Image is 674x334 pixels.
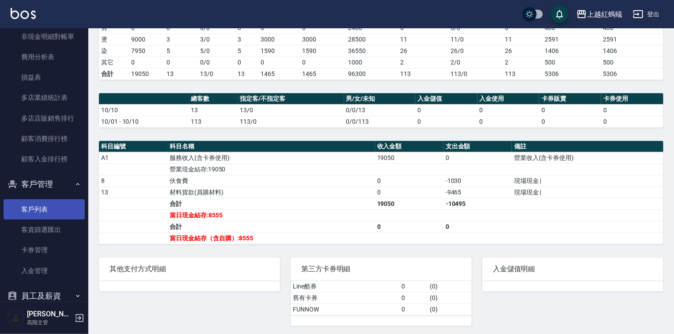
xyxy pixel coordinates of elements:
a: 多店業績統計表 [4,87,85,108]
button: 登出 [629,6,663,23]
td: 13 [235,68,258,80]
a: 入金管理 [4,261,85,281]
td: 113 [189,116,238,127]
button: 員工及薪資 [4,285,85,307]
td: 3 [164,34,198,45]
td: 113/0 [448,68,503,80]
td: ( 0 ) [428,281,472,292]
td: 13 [164,68,198,80]
td: 1465 [258,68,300,80]
td: 0/0/13 [344,104,416,116]
td: 113 [503,68,542,80]
td: A1 [99,152,167,163]
td: 13 [189,104,238,116]
td: -1030 [443,175,512,186]
td: 0 [399,304,428,315]
a: 客戶列表 [4,199,85,220]
td: 1406 [542,45,601,57]
td: 5 [164,45,198,57]
td: 0 [539,104,601,116]
td: 0 [375,175,443,186]
h5: [PERSON_NAME] [27,310,72,319]
td: 當日現金結存（含自購）:8555 [167,232,375,244]
td: 0 [539,116,601,127]
td: 500 [542,57,601,68]
td: 11 [398,34,448,45]
td: 0 [375,221,443,232]
table: a dense table [99,141,663,244]
a: 多店店販銷售排行 [4,108,85,129]
th: 卡券使用 [601,93,663,105]
td: ( 0 ) [428,292,472,304]
td: 0 [375,186,443,198]
th: 支出金額 [443,141,512,152]
td: 1590 [258,45,300,57]
td: 8 [99,175,167,186]
td: 0 [443,221,512,232]
th: 總客數 [189,93,238,105]
button: save [551,5,568,23]
th: 科目名稱 [167,141,375,152]
button: 上越紅螞蟻 [573,5,626,23]
th: 入金使用 [477,93,539,105]
td: 0 [477,116,539,127]
td: 13/0 [238,104,344,116]
td: FUNNOW [291,304,399,315]
button: 客戶管理 [4,173,85,196]
td: 合計 [99,68,129,80]
td: 5 / 0 [198,45,235,57]
td: 服務收入(含卡券使用) [167,152,375,163]
td: 0 [399,292,428,304]
td: 3 [235,34,258,45]
td: 材料貨款(員購材料) [167,186,375,198]
td: 10/01 - 10/10 [99,116,189,127]
td: 5306 [542,68,601,80]
td: 3 / 0 [198,34,235,45]
td: 5306 [601,68,663,80]
td: 現場現金 | [512,175,663,186]
img: Logo [11,8,36,19]
td: 2 / 0 [448,57,503,68]
td: 3000 [258,34,300,45]
td: 0 [164,57,198,68]
td: 10/10 [99,104,189,116]
td: 3000 [300,34,346,45]
span: 入金儲值明細 [493,265,653,273]
td: 500 [601,57,663,68]
td: 9000 [129,34,164,45]
td: 伙食費 [167,175,375,186]
td: 11 / 0 [448,34,503,45]
a: 顧客消費排行榜 [4,129,85,149]
div: 上越紅螞蟻 [587,9,622,20]
td: 當日現金結存:8555 [167,209,375,221]
td: 7950 [129,45,164,57]
th: 指定客/不指定客 [238,93,344,105]
td: 113 [398,68,448,80]
td: 舊有卡券 [291,292,399,304]
td: 96300 [346,68,398,80]
span: 第三方卡券明細 [301,265,461,273]
td: 2 [503,57,542,68]
td: 0/0/113 [344,116,416,127]
td: 其它 [99,57,129,68]
td: -10495 [443,198,512,209]
td: 19050 [375,152,443,163]
td: 1000 [346,57,398,68]
th: 卡券販賣 [539,93,601,105]
td: 26 [398,45,448,57]
p: 高階主管 [27,319,72,326]
td: 26 / 0 [448,45,503,57]
td: 0 [300,57,346,68]
a: 顧客入金排行榜 [4,149,85,169]
td: 28500 [346,34,398,45]
td: 11 [503,34,542,45]
td: 燙 [99,34,129,45]
td: 營業收入(含卡券使用) [512,152,663,163]
th: 男/女/未知 [344,93,416,105]
td: 19050 [129,68,164,80]
td: 合計 [167,198,375,209]
td: 113/0 [238,116,344,127]
td: 現場現金 | [512,186,663,198]
td: 1406 [601,45,663,57]
table: a dense table [99,93,663,128]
